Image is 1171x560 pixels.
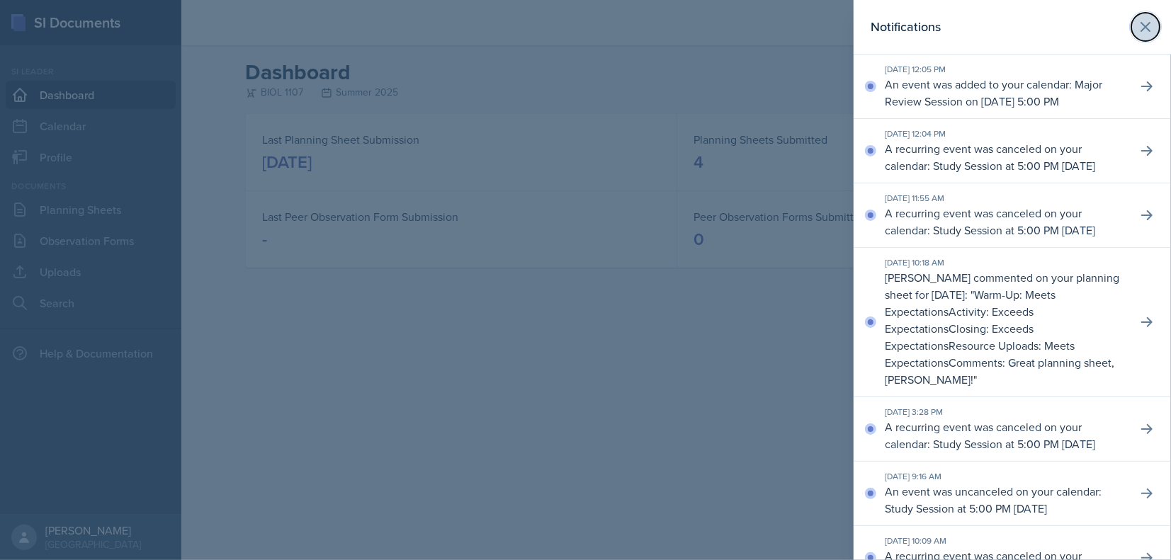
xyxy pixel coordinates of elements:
div: [DATE] 12:04 PM [885,127,1126,140]
p: Closing: Exceeds Expectations [885,321,1034,353]
div: [DATE] 9:16 AM [885,470,1126,483]
div: [DATE] 10:18 AM [885,256,1126,269]
p: An event was uncanceled on your calendar: Study Session at 5:00 PM [DATE] [885,483,1126,517]
div: [DATE] 10:09 AM [885,535,1126,547]
p: A recurring event was canceled on your calendar: Study Session at 5:00 PM [DATE] [885,418,1126,452]
div: [DATE] 12:05 PM [885,63,1126,76]
p: A recurring event was canceled on your calendar: Study Session at 5:00 PM [DATE] [885,140,1126,174]
div: [DATE] 3:28 PM [885,406,1126,418]
p: Comments: Great planning sheet, [PERSON_NAME]! [885,355,1114,387]
div: [DATE] 11:55 AM [885,192,1126,205]
p: [PERSON_NAME] commented on your planning sheet for [DATE]: " " [885,269,1126,388]
h2: Notifications [871,17,941,37]
p: An event was added to your calendar: Major Review Session on [DATE] 5:00 PM [885,76,1126,110]
p: A recurring event was canceled on your calendar: Study Session at 5:00 PM [DATE] [885,205,1126,239]
p: Activity: Exceeds Expectations [885,304,1034,336]
p: Resource Uploads: Meets Expectations [885,338,1075,370]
